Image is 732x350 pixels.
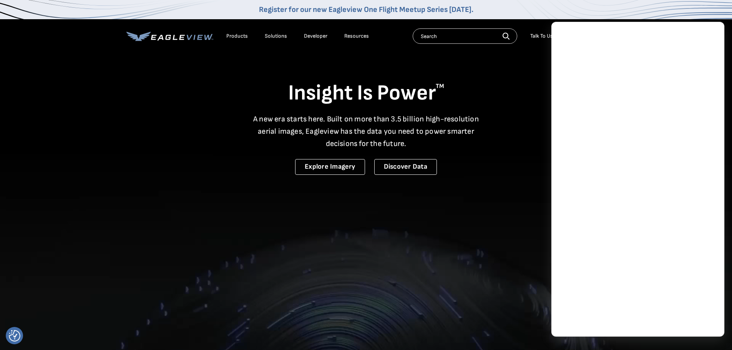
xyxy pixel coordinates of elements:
[413,28,517,44] input: Search
[304,33,327,40] a: Developer
[226,33,248,40] div: Products
[9,330,20,342] button: Consent Preferences
[436,83,444,90] sup: TM
[249,113,484,150] p: A new era starts here. Built on more than 3.5 billion high-resolution aerial images, Eagleview ha...
[374,159,437,175] a: Discover Data
[9,330,20,342] img: Revisit consent button
[530,33,553,40] div: Talk To Us
[551,22,724,337] iframe: To enrich screen reader interactions, please activate Accessibility in Grammarly extension settings
[295,159,365,175] a: Explore Imagery
[126,80,606,107] h1: Insight Is Power
[259,5,473,14] a: Register for our new Eagleview One Flight Meetup Series [DATE].
[265,33,287,40] div: Solutions
[344,33,369,40] div: Resources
